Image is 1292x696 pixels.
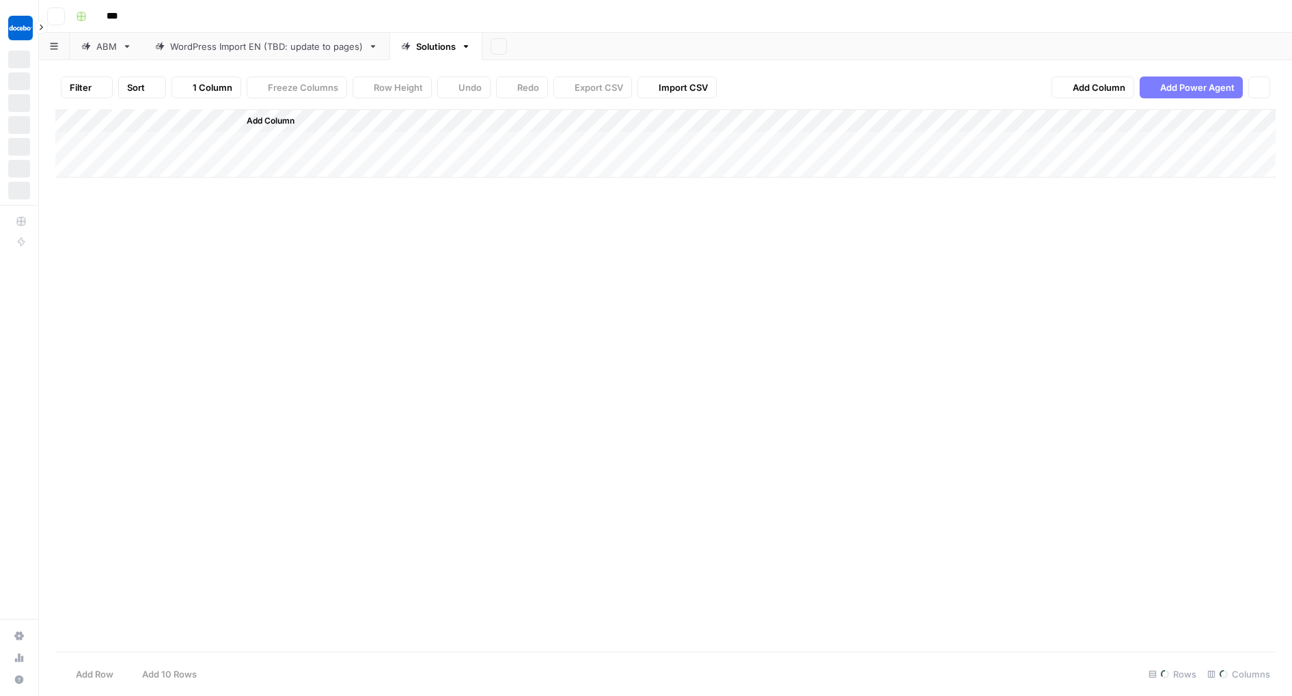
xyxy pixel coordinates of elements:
button: 1 Column [171,76,241,98]
button: Undo [437,76,491,98]
span: Filter [70,81,92,94]
div: ABM [96,40,117,53]
img: Docebo Logo [8,16,33,40]
span: Undo [458,81,482,94]
div: Rows [1143,663,1202,685]
span: Redo [517,81,539,94]
button: Add 10 Rows [122,663,205,685]
button: Redo [496,76,548,98]
button: Add Power Agent [1140,76,1243,98]
button: Freeze Columns [247,76,347,98]
div: Columns [1202,663,1276,685]
span: Export CSV [575,81,623,94]
a: Solutions [389,33,482,60]
a: WordPress Import EN (TBD: update to pages) [143,33,389,60]
a: Usage [8,647,30,669]
button: Add Column [229,112,300,130]
span: Add Column [247,115,294,127]
div: WordPress Import EN (TBD: update to pages) [170,40,363,53]
a: ABM [70,33,143,60]
button: Filter [61,76,113,98]
button: Help + Support [8,669,30,691]
span: Add Power Agent [1160,81,1235,94]
span: Row Height [374,81,423,94]
button: Import CSV [637,76,717,98]
button: Sort [118,76,166,98]
div: Solutions [416,40,456,53]
span: Sort [127,81,145,94]
span: Add Column [1073,81,1125,94]
button: Add Row [55,663,122,685]
button: Row Height [353,76,432,98]
button: Add Column [1052,76,1134,98]
a: Settings [8,625,30,647]
button: Export CSV [553,76,632,98]
button: Workspace: Docebo [8,11,30,45]
span: Import CSV [659,81,708,94]
span: Add 10 Rows [142,667,197,681]
span: 1 Column [193,81,232,94]
span: Add Row [76,667,113,681]
span: Freeze Columns [268,81,338,94]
